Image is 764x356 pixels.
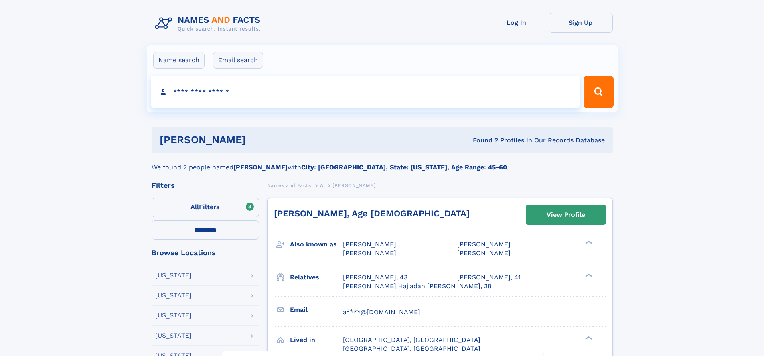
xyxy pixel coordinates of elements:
[290,303,343,317] h3: Email
[549,13,613,33] a: Sign Up
[151,76,580,108] input: search input
[213,52,263,69] label: Email search
[290,333,343,347] h3: Lived in
[343,282,492,291] a: [PERSON_NAME] Hajiadan [PERSON_NAME], 38
[274,208,470,218] a: [PERSON_NAME], Age [DEMOGRAPHIC_DATA]
[152,198,259,217] label: Filters
[343,336,480,344] span: [GEOGRAPHIC_DATA], [GEOGRAPHIC_DATA]
[584,76,613,108] button: Search Button
[343,240,396,248] span: [PERSON_NAME]
[155,312,192,319] div: [US_STATE]
[583,335,593,340] div: ❯
[359,136,605,145] div: Found 2 Profiles In Our Records Database
[155,332,192,339] div: [US_STATE]
[155,272,192,279] div: [US_STATE]
[152,13,267,35] img: Logo Names and Facts
[301,163,507,171] b: City: [GEOGRAPHIC_DATA], State: [US_STATE], Age Range: 45-60
[155,292,192,299] div: [US_STATE]
[457,240,511,248] span: [PERSON_NAME]
[153,52,205,69] label: Name search
[583,240,593,245] div: ❯
[343,273,407,282] a: [PERSON_NAME], 43
[152,182,259,189] div: Filters
[320,180,324,190] a: A
[332,183,375,188] span: [PERSON_NAME]
[343,249,396,257] span: [PERSON_NAME]
[152,249,259,256] div: Browse Locations
[267,180,311,190] a: Names and Facts
[190,203,199,211] span: All
[457,249,511,257] span: [PERSON_NAME]
[160,135,359,145] h1: [PERSON_NAME]
[484,13,549,33] a: Log In
[343,345,480,352] span: [GEOGRAPHIC_DATA], [GEOGRAPHIC_DATA]
[290,271,343,284] h3: Relatives
[320,183,324,188] span: A
[290,238,343,251] h3: Also known as
[583,273,593,278] div: ❯
[152,153,613,172] div: We found 2 people named with .
[233,163,288,171] b: [PERSON_NAME]
[526,205,606,224] a: View Profile
[547,205,585,224] div: View Profile
[457,273,521,282] a: [PERSON_NAME], 41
